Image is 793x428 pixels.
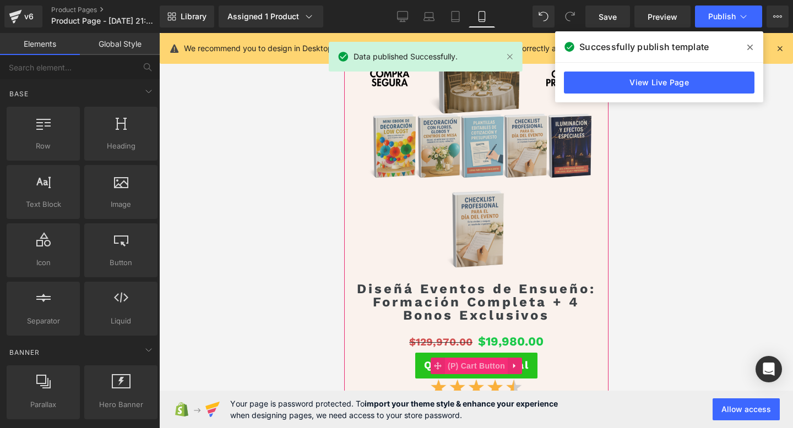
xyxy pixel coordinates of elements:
[164,325,178,341] a: Expand / Collapse
[416,6,442,28] a: Laptop
[88,399,154,410] span: Hero Banner
[88,257,154,268] span: Button
[230,398,558,421] span: Your page is password protected. To when designing pages, we need access to your store password.
[708,12,736,21] span: Publish
[51,6,178,14] a: Product Pages
[10,199,77,210] span: Text Block
[101,325,164,341] span: (P) Cart Button
[648,11,677,23] span: Preview
[10,140,77,152] span: Row
[389,6,416,28] a: Desktop
[134,299,199,317] span: $19,980.00
[599,11,617,23] span: Save
[184,42,688,54] p: We recommend you to design in Desktop first to ensure the responsive layout would display correct...
[51,17,157,25] span: Product Page - [DATE] 21:55:28
[88,199,154,210] span: Image
[71,320,193,345] button: Quiero mi manual
[8,89,30,99] span: Base
[105,385,180,398] p: 100% Online
[65,303,128,315] span: $129,970.00
[181,12,207,21] span: Library
[88,140,154,152] span: Heading
[713,398,780,420] button: Allow access
[4,6,42,28] a: v6
[354,51,458,63] span: Data published Successfully.
[365,399,558,408] strong: import your theme style & enhance your experience
[10,257,77,268] span: Icon
[6,363,259,376] p: +897 Descargas
[559,6,581,28] button: Redo
[634,6,691,28] a: Preview
[10,315,77,327] span: Separator
[88,315,154,327] span: Liquid
[564,72,754,94] a: View Live Page
[227,11,314,22] div: Assigned 1 Product
[442,6,469,28] a: Tablet
[469,6,495,28] a: Mobile
[80,326,184,338] span: Quiero mi manual
[767,6,789,28] button: More
[10,399,77,410] span: Parallax
[533,6,555,28] button: Undo
[8,347,41,358] span: Banner
[756,356,782,382] div: Open Intercom Messenger
[22,9,36,24] div: v6
[6,249,259,289] a: Diseñá Eventos de Ensueño: Formación Completa + 4 Bonos Exclusivos
[80,33,160,55] a: Global Style
[579,40,709,53] span: Successfully publish template
[695,6,762,28] button: Publish
[160,6,214,28] a: New Library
